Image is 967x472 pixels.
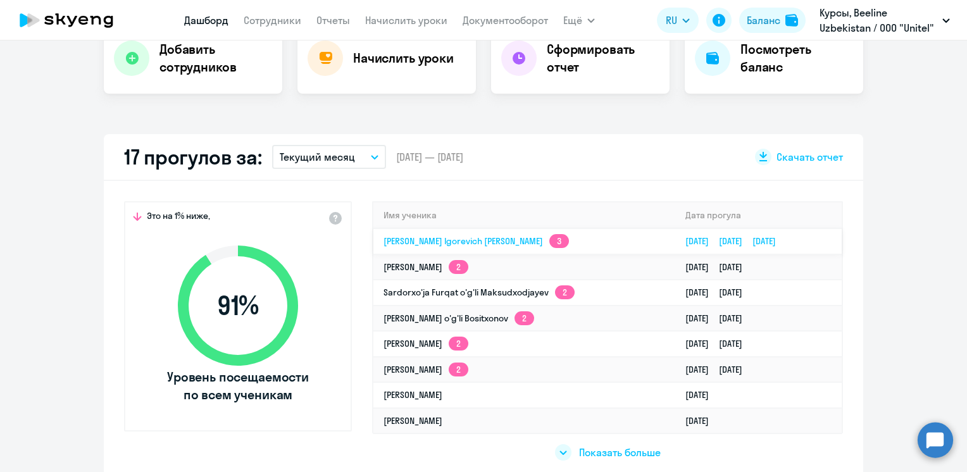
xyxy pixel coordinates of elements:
[384,261,468,273] a: [PERSON_NAME]2
[549,234,569,248] app-skyeng-badge: 3
[740,40,853,76] h4: Посмотреть баланс
[666,13,677,28] span: RU
[165,290,311,321] span: 91 %
[384,287,575,298] a: Sardorxo'ja Furqat o'g'li Maksudxodjayev2
[396,150,463,164] span: [DATE] — [DATE]
[384,313,534,324] a: [PERSON_NAME] o'g'li Bositxonov2
[563,13,582,28] span: Ещё
[515,311,534,325] app-skyeng-badge: 2
[147,210,210,225] span: Это на 1% ниже,
[449,363,468,376] app-skyeng-badge: 2
[272,145,386,169] button: Текущий месяц
[777,150,843,164] span: Скачать отчет
[685,287,752,298] a: [DATE][DATE]
[685,261,752,273] a: [DATE][DATE]
[384,389,442,401] a: [PERSON_NAME]
[159,40,272,76] h4: Добавить сотрудников
[547,40,659,76] h4: Сформировать отчет
[675,202,842,228] th: Дата прогула
[685,313,752,324] a: [DATE][DATE]
[555,285,575,299] app-skyeng-badge: 2
[165,368,311,404] span: Уровень посещаемости по всем ученикам
[184,14,228,27] a: Дашборд
[384,415,442,426] a: [PERSON_NAME]
[244,14,301,27] a: Сотрудники
[563,8,595,33] button: Ещё
[579,445,661,459] span: Показать больше
[685,389,719,401] a: [DATE]
[785,14,798,27] img: balance
[449,260,468,274] app-skyeng-badge: 2
[813,5,956,35] button: Курсы, Beeline Uzbekistan / ООО "Unitel"
[353,49,454,67] h4: Начислить уроки
[373,202,675,228] th: Имя ученика
[280,149,355,165] p: Текущий месяц
[384,364,468,375] a: [PERSON_NAME]2
[685,364,752,375] a: [DATE][DATE]
[820,5,937,35] p: Курсы, Beeline Uzbekistan / ООО "Unitel"
[365,14,447,27] a: Начислить уроки
[739,8,806,33] button: Балансbalance
[449,337,468,351] app-skyeng-badge: 2
[384,338,468,349] a: [PERSON_NAME]2
[657,8,699,33] button: RU
[316,14,350,27] a: Отчеты
[685,235,786,247] a: [DATE][DATE][DATE]
[463,14,548,27] a: Документооборот
[685,415,719,426] a: [DATE]
[384,235,569,247] a: [PERSON_NAME] Igorevich [PERSON_NAME]3
[685,338,752,349] a: [DATE][DATE]
[747,13,780,28] div: Баланс
[124,144,262,170] h2: 17 прогулов за:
